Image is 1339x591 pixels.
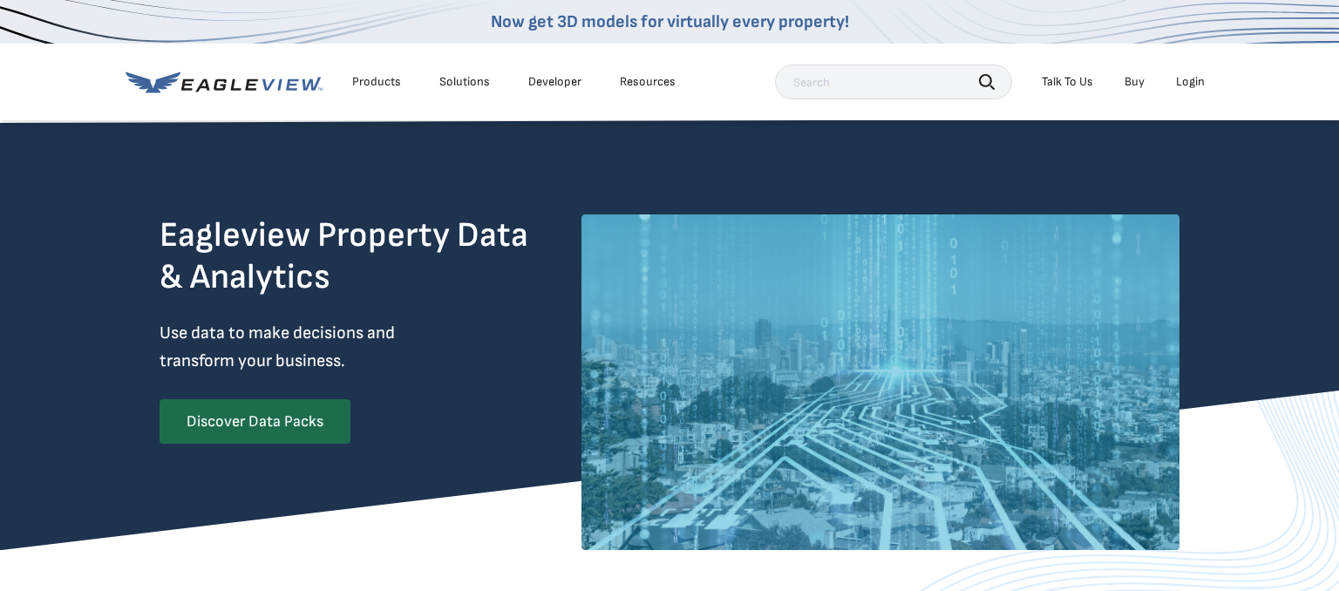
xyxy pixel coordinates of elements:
[1042,74,1093,90] div: Talk To Us
[352,74,401,90] div: Products
[491,11,849,32] a: Now get 3D models for virtually every property!
[620,74,676,90] div: Resources
[1125,74,1145,90] a: Buy
[775,65,1012,99] input: Search
[160,319,423,375] p: Use data to make decisions and transform your business.
[439,74,490,90] div: Solutions
[528,74,581,90] a: Developer
[160,214,541,298] h2: Eagleview Property Data & Analytics
[160,399,350,444] a: Discover Data Packs
[1176,74,1205,90] div: Login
